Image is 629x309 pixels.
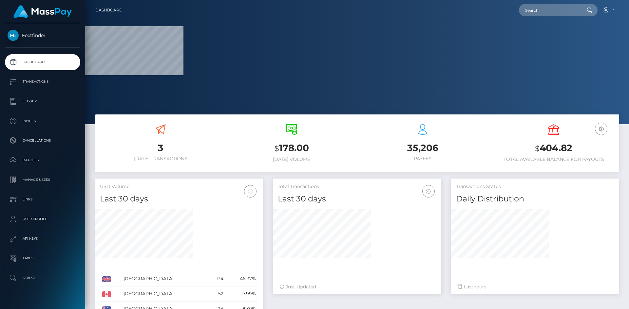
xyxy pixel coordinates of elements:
p: Transactions [8,77,78,87]
a: Search [5,270,80,286]
a: Cancellations [5,132,80,149]
a: Payees [5,113,80,129]
a: Batches [5,152,80,168]
td: 46.37% [226,271,258,286]
p: API Keys [8,234,78,244]
a: Manage Users [5,172,80,188]
img: GB.png [102,276,111,282]
small: $ [535,144,540,153]
h6: [DATE] Volume [231,157,352,162]
a: API Keys [5,231,80,247]
a: Ledger [5,93,80,110]
div: Just Updated [279,283,434,290]
p: Batches [8,155,78,165]
h3: 404.82 [493,142,614,155]
h6: Total Available Balance for Payouts [493,157,614,162]
a: Transactions [5,74,80,90]
td: 52 [207,286,226,301]
p: Cancellations [8,136,78,146]
p: Manage Users [8,175,78,185]
img: MassPay Logo [13,5,72,18]
a: Dashboard [95,3,123,17]
p: Links [8,195,78,204]
h3: 178.00 [231,142,352,155]
h3: 3 [100,142,221,154]
input: Search... [519,4,581,16]
img: Feetfinder [8,30,19,41]
td: [GEOGRAPHIC_DATA] [121,271,207,286]
h3: 35,206 [362,142,483,154]
img: CA.png [102,291,111,297]
h5: Total Transactions [278,183,436,190]
div: Last hours [458,283,613,290]
td: 17.99% [226,286,258,301]
h6: [DATE] Transactions [100,156,221,162]
td: 134 [207,271,226,286]
p: User Profile [8,214,78,224]
span: Feetfinder [5,32,80,38]
p: Taxes [8,253,78,263]
a: Dashboard [5,54,80,70]
h4: Last 30 days [100,193,258,205]
p: Search [8,273,78,283]
a: User Profile [5,211,80,227]
p: Ledger [8,96,78,106]
a: Taxes [5,250,80,266]
small: $ [275,144,279,153]
td: [GEOGRAPHIC_DATA] [121,286,207,301]
h4: Last 30 days [278,193,436,205]
p: Dashboard [8,57,78,67]
h5: Transactions Status [456,183,614,190]
h6: Payees [362,156,483,162]
h4: Daily Distribution [456,193,614,205]
a: Links [5,191,80,208]
p: Payees [8,116,78,126]
h5: USD Volume [100,183,258,190]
